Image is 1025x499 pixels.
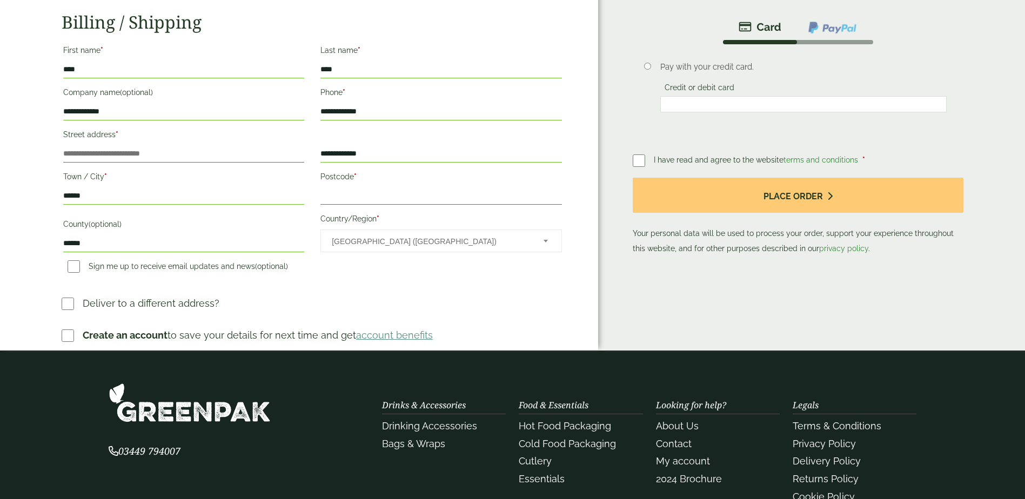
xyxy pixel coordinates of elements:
[382,438,445,449] a: Bags & Wraps
[320,230,561,252] span: Country/Region
[320,85,561,103] label: Phone
[332,230,528,253] span: United Kingdom (UK)
[63,262,292,274] label: Sign me up to receive email updates and news
[63,127,304,145] label: Street address
[104,172,107,181] abbr: required
[633,178,964,256] p: Your personal data will be used to process your order, support your experience throughout this we...
[660,61,947,73] p: Pay with your credit card.
[660,83,739,95] label: Credit or debit card
[654,156,860,164] span: I have read and agree to the website
[358,46,360,55] abbr: required
[109,447,180,457] a: 03449 794007
[519,420,611,431] a: Hot Food Packaging
[807,21,857,35] img: ppcp-gateway.png
[63,85,304,103] label: Company name
[819,244,868,253] a: privacy policy
[382,420,477,431] a: Drinking Accessories
[664,99,943,109] iframe: Secure card payment input frame
[356,329,433,341] a: account benefits
[120,88,153,97] span: (optional)
[255,262,288,271] span: (optional)
[62,12,564,32] h2: Billing / Shipping
[783,156,858,164] a: terms and conditions
[109,444,180,457] span: 03449 794007
[656,473,722,484] a: 2024 Brochure
[109,383,271,422] img: GreenPak Supplies
[793,455,861,467] a: Delivery Policy
[633,178,964,213] button: Place order
[83,328,433,342] p: to save your details for next time and get
[793,420,881,431] a: Terms & Conditions
[89,220,122,228] span: (optional)
[83,296,219,311] p: Deliver to a different address?
[656,438,692,449] a: Contact
[101,46,103,55] abbr: required
[862,156,865,164] abbr: required
[739,21,781,33] img: stripe.png
[519,473,565,484] a: Essentials
[83,329,168,341] strong: Create an account
[68,260,80,273] input: Sign me up to receive email updates and news(optional)
[63,217,304,235] label: County
[320,211,561,230] label: Country/Region
[320,43,561,61] label: Last name
[377,214,379,223] abbr: required
[354,172,357,181] abbr: required
[656,455,710,467] a: My account
[793,473,859,484] a: Returns Policy
[320,169,561,187] label: Postcode
[63,43,304,61] label: First name
[519,455,552,467] a: Cutlery
[656,420,699,431] a: About Us
[63,169,304,187] label: Town / City
[343,88,345,97] abbr: required
[793,438,856,449] a: Privacy Policy
[116,130,118,139] abbr: required
[519,438,616,449] a: Cold Food Packaging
